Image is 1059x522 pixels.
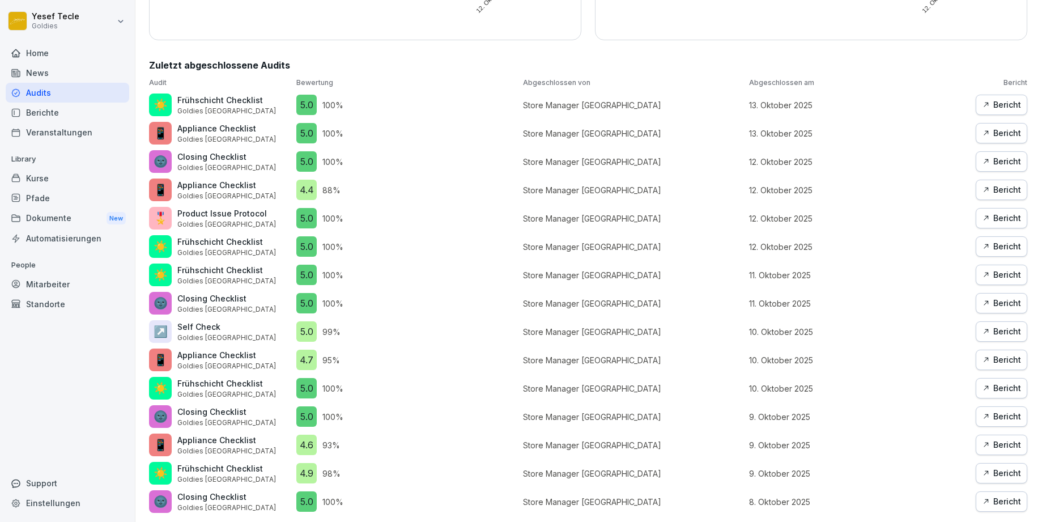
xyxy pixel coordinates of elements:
[296,95,317,115] div: 5.0
[523,78,744,88] p: Abgeschlossen von
[177,377,276,389] p: Frühschicht Checklist
[749,411,970,423] p: 9. Oktober 2025
[322,128,343,139] p: 100 %
[749,326,970,338] p: 10. Oktober 2025
[749,78,970,88] p: Abgeschlossen am
[523,184,744,196] p: Store Manager [GEOGRAPHIC_DATA]
[296,463,317,483] div: 4.9
[6,83,129,103] a: Audits
[523,298,744,309] p: Store Manager [GEOGRAPHIC_DATA]
[296,236,317,257] div: 5.0
[523,496,744,508] p: Store Manager [GEOGRAPHIC_DATA]
[177,333,276,343] p: Goldies [GEOGRAPHIC_DATA]
[177,389,276,400] p: Goldies [GEOGRAPHIC_DATA]
[154,96,168,113] p: ☀️
[322,411,343,423] p: 100 %
[982,325,1021,338] div: Bericht
[6,122,129,142] a: Veranstaltungen
[6,208,129,229] a: DokumenteNew
[976,491,1027,512] button: Bericht
[177,406,276,418] p: Closing Checklist
[296,180,317,200] div: 4.4
[154,125,168,142] p: 📱
[749,269,970,281] p: 11. Oktober 2025
[6,43,129,63] a: Home
[322,383,343,394] p: 100 %
[749,128,970,139] p: 13. Oktober 2025
[296,78,517,88] p: Bewertung
[154,465,168,482] p: ☀️
[322,468,341,479] p: 98 %
[177,434,276,446] p: Appliance Checklist
[6,473,129,493] div: Support
[976,151,1027,172] button: Bericht
[177,491,276,503] p: Closing Checklist
[177,163,276,173] p: Goldies [GEOGRAPHIC_DATA]
[982,495,1021,508] div: Bericht
[322,241,343,253] p: 100 %
[523,269,744,281] p: Store Manager [GEOGRAPHIC_DATA]
[976,350,1027,370] button: Bericht
[6,150,129,168] p: Library
[154,153,168,170] p: 🌚
[322,298,343,309] p: 100 %
[154,408,168,425] p: 🌚
[177,248,276,258] p: Goldies [GEOGRAPHIC_DATA]
[177,503,276,513] p: Goldies [GEOGRAPHIC_DATA]
[154,295,168,312] p: 🌚
[177,106,276,116] p: Goldies [GEOGRAPHIC_DATA]
[523,354,744,366] p: Store Manager [GEOGRAPHIC_DATA]
[6,274,129,294] a: Mitarbeiter
[6,168,129,188] a: Kurse
[976,463,1027,483] a: Bericht
[749,298,970,309] p: 11. Oktober 2025
[177,321,276,333] p: Self Check
[976,95,1027,115] button: Bericht
[976,236,1027,257] button: Bericht
[177,236,276,248] p: Frühschicht Checklist
[749,383,970,394] p: 10. Oktober 2025
[523,156,744,168] p: Store Manager [GEOGRAPHIC_DATA]
[296,491,317,512] div: 5.0
[982,297,1021,309] div: Bericht
[177,179,276,191] p: Appliance Checklist
[296,265,317,285] div: 5.0
[523,468,744,479] p: Store Manager [GEOGRAPHIC_DATA]
[322,326,341,338] p: 99 %
[177,304,276,315] p: Goldies [GEOGRAPHIC_DATA]
[296,293,317,313] div: 5.0
[749,99,970,111] p: 13. Oktober 2025
[322,439,340,451] p: 93 %
[982,212,1021,224] div: Bericht
[523,439,744,451] p: Store Manager [GEOGRAPHIC_DATA]
[296,208,317,228] div: 5.0
[6,294,129,314] a: Standorte
[976,435,1027,455] button: Bericht
[976,406,1027,427] button: Bericht
[177,446,276,456] p: Goldies [GEOGRAPHIC_DATA]
[6,63,129,83] div: News
[749,496,970,508] p: 8. Oktober 2025
[6,103,129,122] div: Berichte
[6,188,129,208] a: Pfade
[154,210,168,227] p: 🎖️
[976,180,1027,200] button: Bericht
[296,350,317,370] div: 4.7
[296,435,317,455] div: 4.6
[149,78,291,88] p: Audit
[523,213,744,224] p: Store Manager [GEOGRAPHIC_DATA]
[177,207,276,219] p: Product Issue Protocol
[523,128,744,139] p: Store Manager [GEOGRAPHIC_DATA]
[976,123,1027,143] button: Bericht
